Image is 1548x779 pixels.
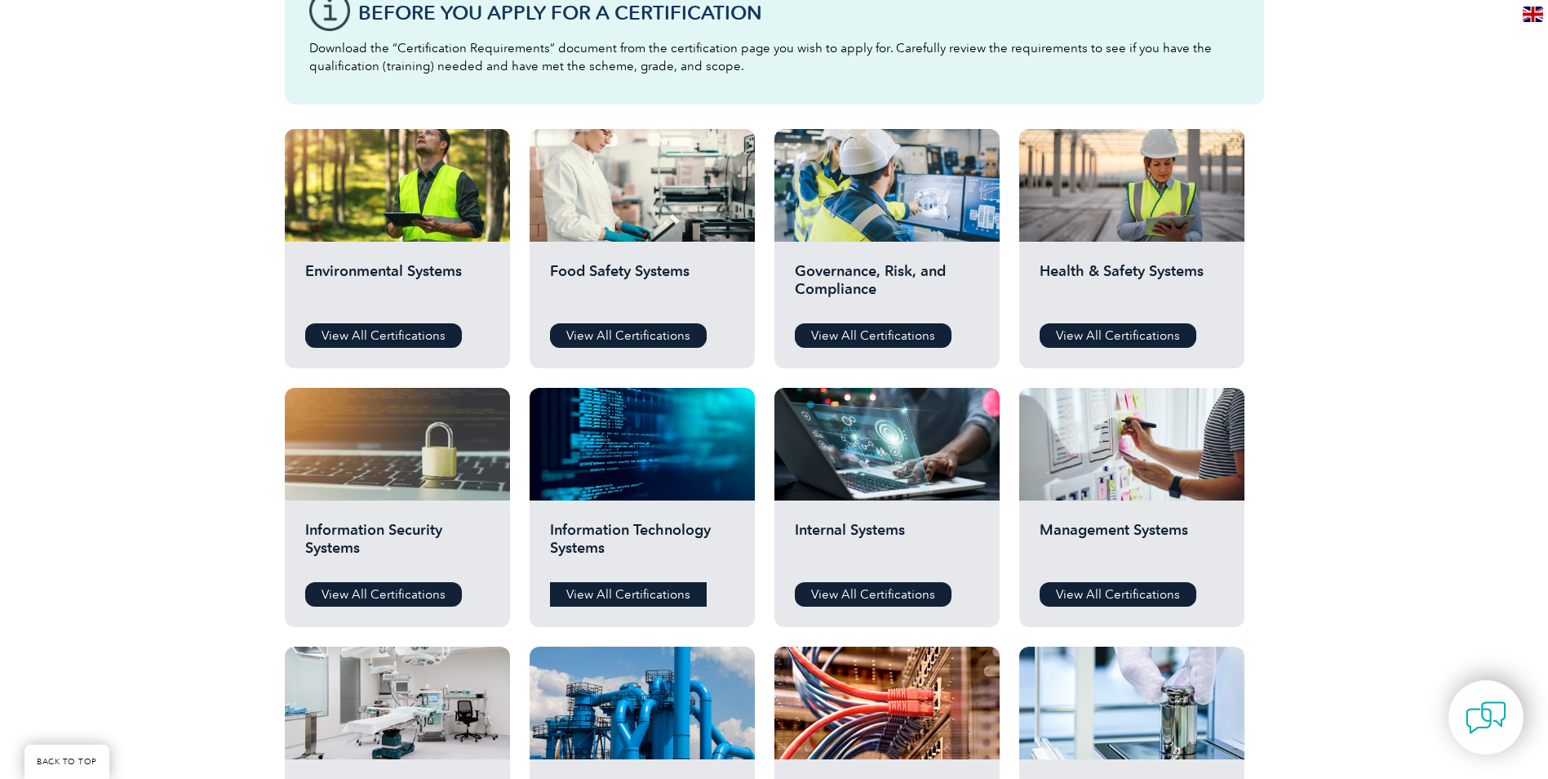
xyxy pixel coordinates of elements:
[550,521,734,570] h2: Information Technology Systems
[1040,521,1224,570] h2: Management Systems
[1523,7,1543,22] img: en
[309,39,1240,75] p: Download the “Certification Requirements” document from the certification page you wish to apply ...
[1040,262,1224,311] h2: Health & Safety Systems
[24,745,109,779] a: BACK TO TOP
[305,582,462,607] a: View All Certifications
[550,323,707,348] a: View All Certifications
[795,262,979,311] h2: Governance, Risk, and Compliance
[550,582,707,607] a: View All Certifications
[1466,697,1506,738] img: contact-chat.png
[305,262,490,311] h2: Environmental Systems
[795,582,951,607] a: View All Certifications
[795,323,951,348] a: View All Certifications
[1040,323,1196,348] a: View All Certifications
[305,323,462,348] a: View All Certifications
[305,521,490,570] h2: Information Security Systems
[358,2,1240,23] h3: Before You Apply For a Certification
[1040,582,1196,607] a: View All Certifications
[550,262,734,311] h2: Food Safety Systems
[795,521,979,570] h2: Internal Systems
